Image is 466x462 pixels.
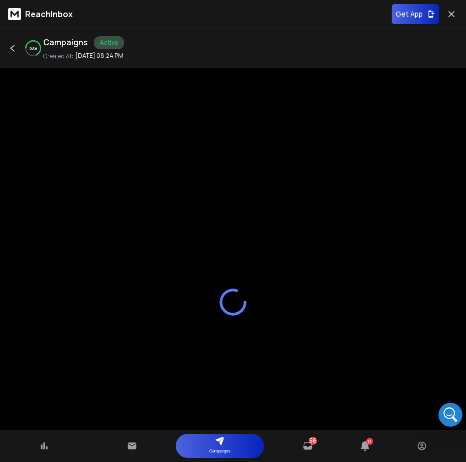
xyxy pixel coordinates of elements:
[94,36,124,49] div: Active
[209,446,230,456] p: Campaigns
[25,8,73,20] p: ReachInbox
[309,437,317,445] span: 56
[303,441,313,451] a: 56
[43,52,73,60] p: Created At:
[30,45,37,51] p: 68 %
[366,438,373,445] span: 17
[75,52,124,60] p: [DATE] 08:24 PM
[438,403,462,427] iframe: Intercom live chat
[43,36,88,49] h1: Campaigns
[392,4,439,24] button: Get App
